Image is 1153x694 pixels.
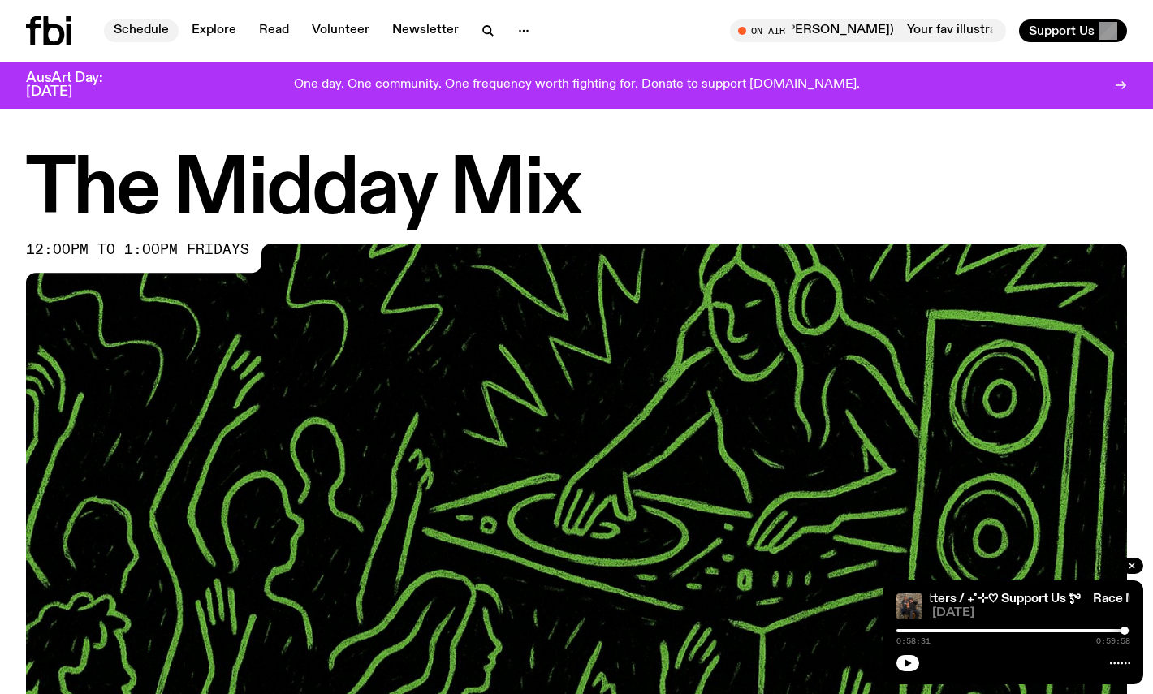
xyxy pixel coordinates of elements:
[294,78,860,93] p: One day. One community. One frequency worth fighting for. Donate to support [DOMAIN_NAME].
[382,19,469,42] a: Newsletter
[104,19,179,42] a: Schedule
[26,244,249,256] span: 12:00pm to 1:00pm fridays
[26,154,1127,227] h1: The Midday Mix
[896,637,931,645] span: 0:58:31
[182,19,246,42] a: Explore
[1096,637,1130,645] span: 0:59:58
[302,19,379,42] a: Volunteer
[249,19,299,42] a: Read
[26,71,130,99] h3: AusArt Day: [DATE]
[1019,19,1127,42] button: Support Us
[932,607,1130,619] span: [DATE]
[730,19,1006,42] button: On AirYour fav illustrators’ fav illustrator! ([PERSON_NAME])Your fav illustrators’ fav illustrat...
[1029,24,1095,38] span: Support Us
[877,593,1080,606] a: Race Matters / ₊˚⊹♡ Support Us *ೃ༄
